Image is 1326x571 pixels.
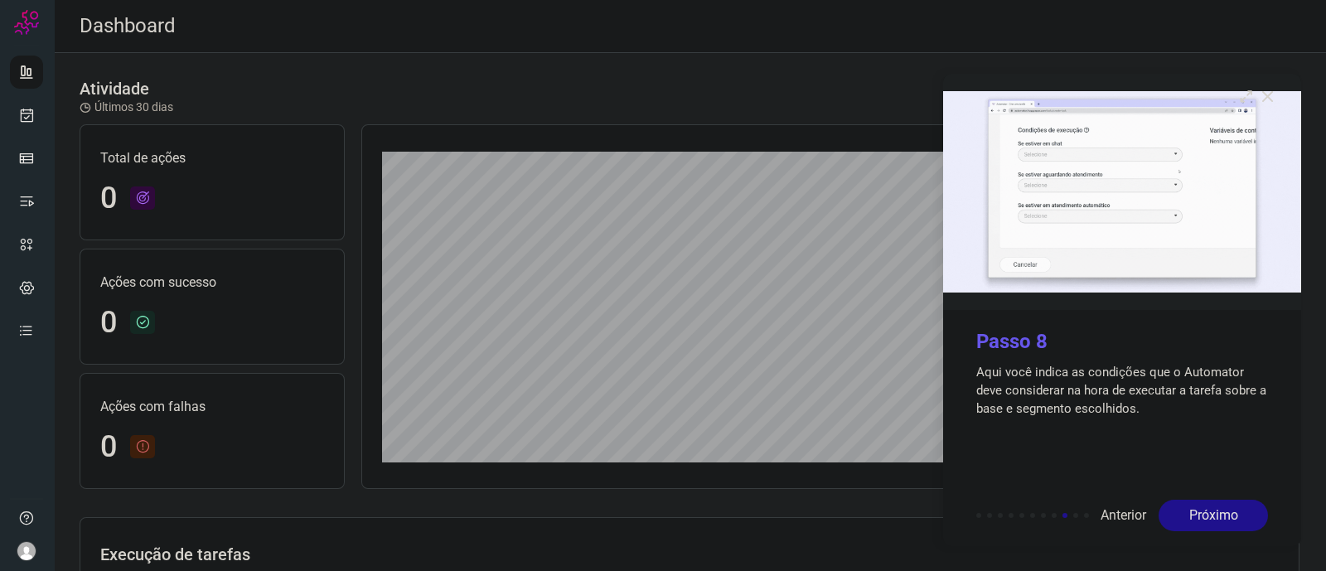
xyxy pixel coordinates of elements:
h1: 0 [100,181,117,216]
p: Passo 8 [976,325,1268,358]
img: avatar-user-boy.jpg [17,541,36,561]
p: Ações com falhas [100,397,324,417]
p: Últimos 30 dias [80,99,173,116]
img: Passo 8 [943,74,1301,310]
p: Total de ações [100,148,324,168]
div: Anterior [1101,506,1146,525]
p: Aqui você indica as condições que o Automator deve considerar na hora de executar a tarefa sobre ... [976,363,1268,418]
h3: Execução de tarefas [100,544,1279,564]
h2: Dashboard [80,14,176,38]
h1: 0 [100,429,117,465]
img: Logo [14,10,39,35]
h3: Atividade [80,79,149,99]
div: Próximo [1159,500,1268,531]
h1: 0 [100,305,117,341]
p: Ações com sucesso [100,273,324,293]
